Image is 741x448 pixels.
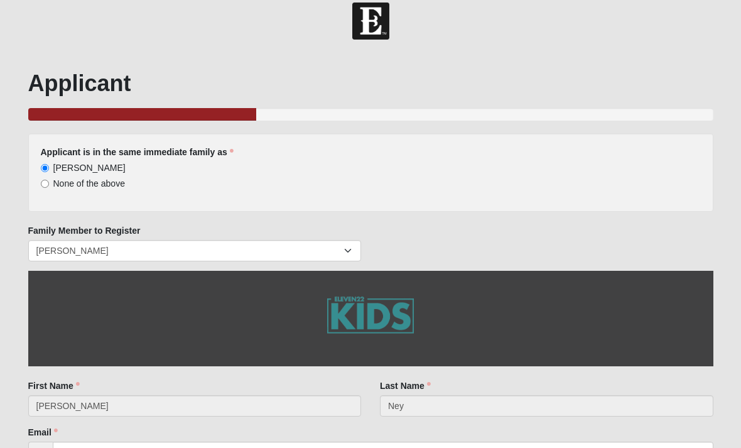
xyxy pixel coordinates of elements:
[53,163,126,173] span: [PERSON_NAME]
[28,380,80,392] label: First Name
[28,224,141,237] label: Family Member to Register
[352,3,389,40] img: Church of Eleven22 Logo
[380,380,431,392] label: Last Name
[41,180,49,188] input: None of the above
[302,271,439,366] img: GetImage.ashx
[28,70,713,97] h1: Applicant
[53,178,125,188] span: None of the above
[41,146,234,158] label: Applicant is in the same immediate family as
[28,426,58,439] label: Email
[41,164,49,172] input: [PERSON_NAME]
